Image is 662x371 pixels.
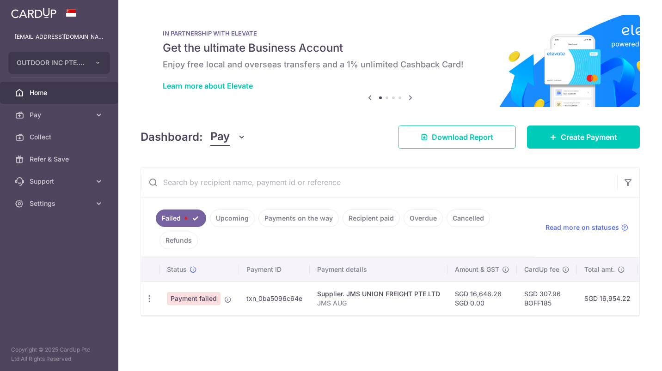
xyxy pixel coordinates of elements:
[398,126,516,149] a: Download Report
[577,281,638,315] td: SGD 16,954.22
[8,52,110,74] button: OUTDOOR INC PTE. LTD.
[527,126,640,149] a: Create Payment
[524,265,559,274] span: CardUp fee
[30,88,91,97] span: Home
[210,209,255,227] a: Upcoming
[404,209,443,227] a: Overdue
[546,223,619,232] span: Read more on statuses
[317,289,440,299] div: Supplier. JMS UNION FREIGHT PTE LTD
[546,223,628,232] a: Read more on statuses
[30,132,91,142] span: Collect
[432,132,493,143] span: Download Report
[159,232,198,249] a: Refunds
[163,81,253,90] a: Learn more about Elevate
[447,281,517,315] td: SGD 16,646.26 SGD 0.00
[141,15,640,107] img: Renovation banner
[163,59,618,70] h6: Enjoy free local and overseas transfers and a 1% unlimited Cashback Card!
[30,110,91,120] span: Pay
[584,265,615,274] span: Total amt.
[210,128,246,146] button: Pay
[141,168,617,197] input: Search by recipient name, payment id or reference
[239,257,310,281] th: Payment ID
[455,265,499,274] span: Amount & GST
[141,129,203,145] h4: Dashboard:
[163,30,618,37] p: IN PARTNERSHIP WITH ELEVATE
[30,177,91,186] span: Support
[210,128,230,146] span: Pay
[11,7,56,18] img: CardUp
[15,32,104,42] p: [EMAIL_ADDRESS][DOMAIN_NAME]
[258,209,339,227] a: Payments on the way
[343,209,400,227] a: Recipient paid
[17,58,85,67] span: OUTDOOR INC PTE. LTD.
[310,257,447,281] th: Payment details
[239,281,310,315] td: txn_0ba5096c64e
[167,292,221,305] span: Payment failed
[30,155,91,164] span: Refer & Save
[317,299,440,308] p: JMS AUG
[156,209,206,227] a: Failed
[167,265,187,274] span: Status
[561,132,617,143] span: Create Payment
[447,209,490,227] a: Cancelled
[517,281,577,315] td: SGD 307.96 BOFF185
[30,199,91,208] span: Settings
[163,41,618,55] h5: Get the ultimate Business Account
